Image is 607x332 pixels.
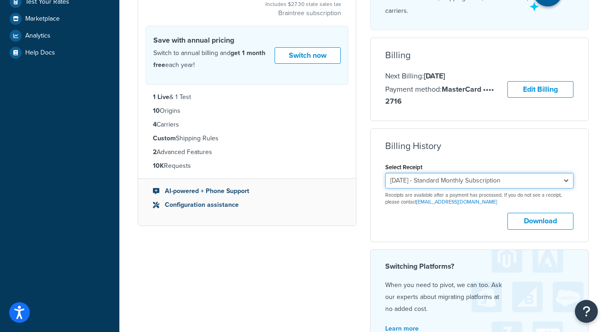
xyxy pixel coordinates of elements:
li: AI-powered + Phone Support [153,186,341,196]
strong: [DATE] [424,71,445,81]
li: Requests [153,161,341,171]
p: Switch to annual billing and each year! [153,47,275,71]
span: Help Docs [25,49,55,57]
strong: 2 [153,147,157,157]
p: When you need to pivot, we can too. Ask our experts about migrating platforms at no added cost. [385,279,573,315]
button: Open Resource Center [575,300,598,323]
strong: 10K [153,161,164,171]
strong: 10 [153,106,160,116]
a: Analytics [7,28,112,44]
button: Download [507,213,573,230]
li: Shipping Rules [153,133,341,144]
li: Advanced Features [153,147,341,157]
h4: Save with annual pricing [153,35,275,46]
a: Switch now [275,47,341,64]
span: Marketplace [25,15,60,23]
strong: 4 [153,120,157,129]
a: Help Docs [7,44,112,61]
h3: Billing History [385,141,441,151]
a: [EMAIL_ADDRESS][DOMAIN_NAME] [416,198,497,205]
a: Edit Billing [507,81,573,98]
strong: Custom [153,133,176,143]
li: & 1 Test [153,92,341,102]
li: Carriers [153,120,341,130]
li: Configuration assistance [153,200,341,210]
p: Braintree subscription [265,9,341,18]
li: Origins [153,106,341,116]
span: Analytics [25,32,51,40]
p: Payment method: [385,83,507,107]
p: Receipts are available after a payment has processed. If you do not see a receipt, please contact [385,192,573,206]
a: Marketplace [7,11,112,27]
label: Select Receipt [385,164,422,171]
h4: Switching Platforms? [385,261,573,272]
h3: Billing [385,50,410,60]
strong: 1 Live [153,92,169,102]
p: Next Billing: [385,70,507,82]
